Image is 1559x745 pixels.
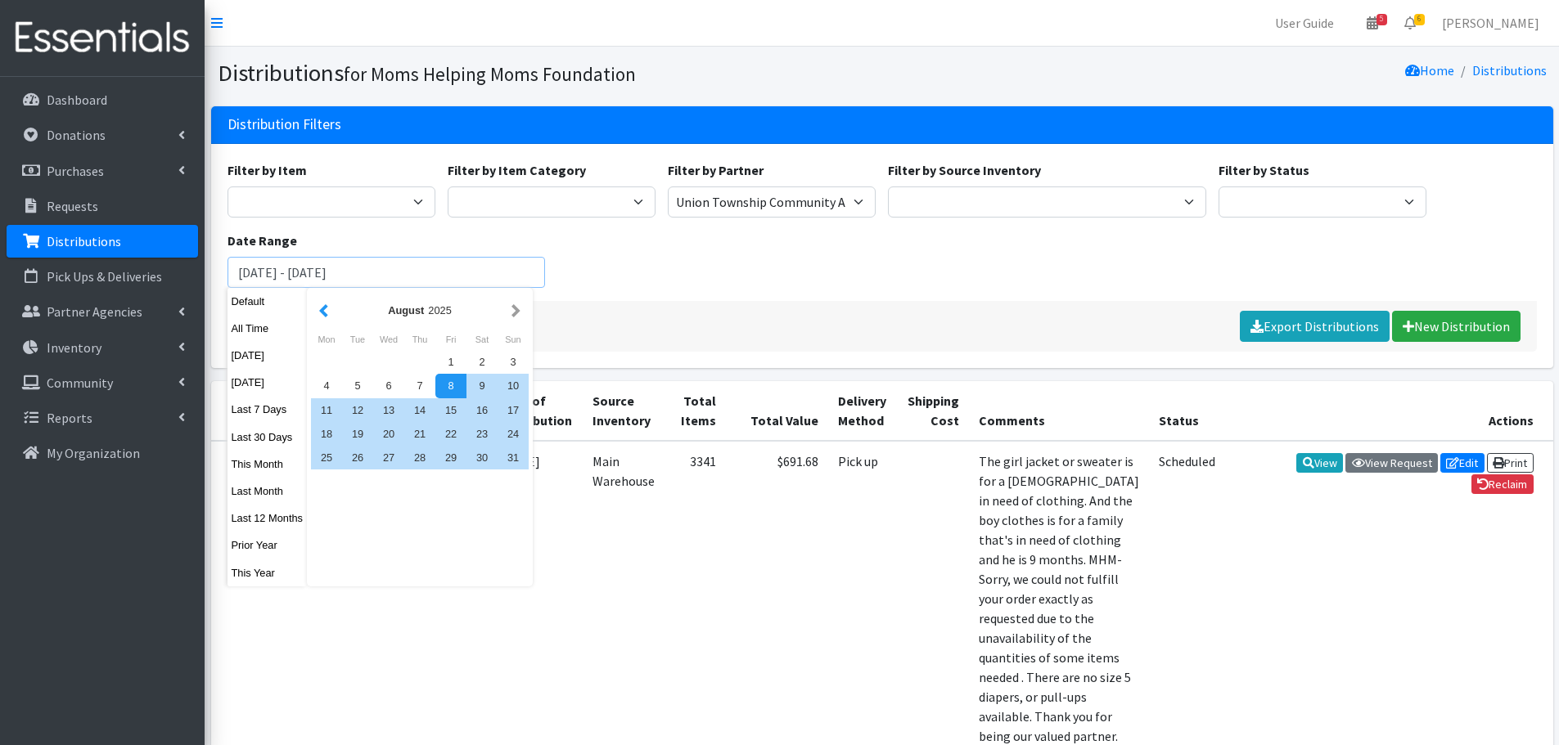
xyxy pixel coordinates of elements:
button: Last Month [228,479,308,503]
div: Friday [435,329,466,350]
a: Home [1405,62,1454,79]
p: Pick Ups & Deliveries [47,268,162,285]
div: 24 [498,422,529,446]
img: HumanEssentials [7,11,198,65]
div: 10 [498,374,529,397]
button: [DATE] [228,370,308,394]
p: Requests [47,198,98,214]
div: 20 [373,422,404,446]
a: Distributions [7,225,198,258]
th: Total Value [726,381,828,441]
th: Comments [969,381,1150,441]
div: Wednesday [373,329,404,350]
small: for Moms Helping Moms Foundation [344,62,636,86]
p: My Organization [47,445,140,461]
a: My Organization [7,437,198,469]
button: Prior Year [228,533,308,557]
div: 13 [373,398,404,422]
div: 11 [311,398,342,422]
a: 6 [1391,7,1429,39]
h3: Distribution Filters [228,116,341,133]
th: Shipping Cost [897,381,969,441]
div: 7 [404,374,435,397]
th: Source Inventory [583,381,665,441]
div: 6 [373,374,404,397]
a: Reports [7,402,198,434]
button: This Month [228,452,308,476]
p: Dashboard [47,92,107,108]
div: 23 [466,422,498,446]
a: 5 [1354,7,1391,39]
a: Partner Agencies [7,295,198,328]
a: Export Distributions [1240,311,1390,342]
label: Filter by Source Inventory [888,160,1041,180]
a: Distributions [1472,62,1547,79]
span: 5 [1377,14,1387,25]
span: 6 [1414,14,1425,25]
button: [DATE] [228,343,308,367]
label: Filter by Item Category [448,160,586,180]
div: 25 [311,446,342,469]
p: Inventory [47,339,101,356]
th: Delivery Method [828,381,897,441]
label: Filter by Item [228,160,307,180]
div: Monday [311,329,342,350]
div: 31 [498,446,529,469]
a: Edit [1440,453,1485,473]
button: All Time [228,316,308,340]
p: Distributions [47,233,121,249]
label: Date Range [228,231,297,250]
div: 16 [466,398,498,422]
th: Actions [1226,381,1553,441]
th: Total Items [665,381,726,441]
div: 12 [342,398,373,422]
input: January 1, 2011 - December 31, 2011 [228,257,546,288]
p: Community [47,375,113,391]
a: Purchases [7,155,198,187]
a: Requests [7,190,198,222]
button: Last 7 Days [228,397,308,421]
th: ID [211,381,277,441]
a: Inventory [7,331,198,364]
button: This Year [228,561,308,585]
p: Partner Agencies [47,303,142,320]
div: Saturday [466,329,498,350]
div: 15 [435,398,466,422]
a: Pick Ups & Deliveries [7,260,198,293]
div: 17 [498,398,529,422]
a: User Guide [1262,7,1347,39]
div: 29 [435,446,466,469]
div: 2 [466,350,498,374]
div: 19 [342,422,373,446]
h1: Distributions [218,59,876,88]
div: 21 [404,422,435,446]
label: Filter by Partner [668,160,764,180]
div: 14 [404,398,435,422]
strong: August [388,304,424,316]
div: 4 [311,374,342,397]
th: Date of Distribution [491,381,583,441]
label: Filter by Status [1219,160,1309,180]
p: Reports [47,410,92,426]
div: Tuesday [342,329,373,350]
a: Donations [7,119,198,151]
a: Reclaim [1471,474,1534,494]
p: Purchases [47,163,104,179]
div: 30 [466,446,498,469]
div: 28 [404,446,435,469]
div: 5 [342,374,373,397]
div: Sunday [498,329,529,350]
a: View [1296,453,1343,473]
p: Donations [47,127,106,143]
div: Thursday [404,329,435,350]
button: Last 30 Days [228,425,308,449]
div: 3 [498,350,529,374]
a: View Request [1345,453,1438,473]
div: 8 [435,374,466,397]
a: Print [1487,453,1534,473]
a: Dashboard [7,83,198,116]
th: Status [1149,381,1225,441]
a: New Distribution [1392,311,1521,342]
div: 22 [435,422,466,446]
div: 27 [373,446,404,469]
